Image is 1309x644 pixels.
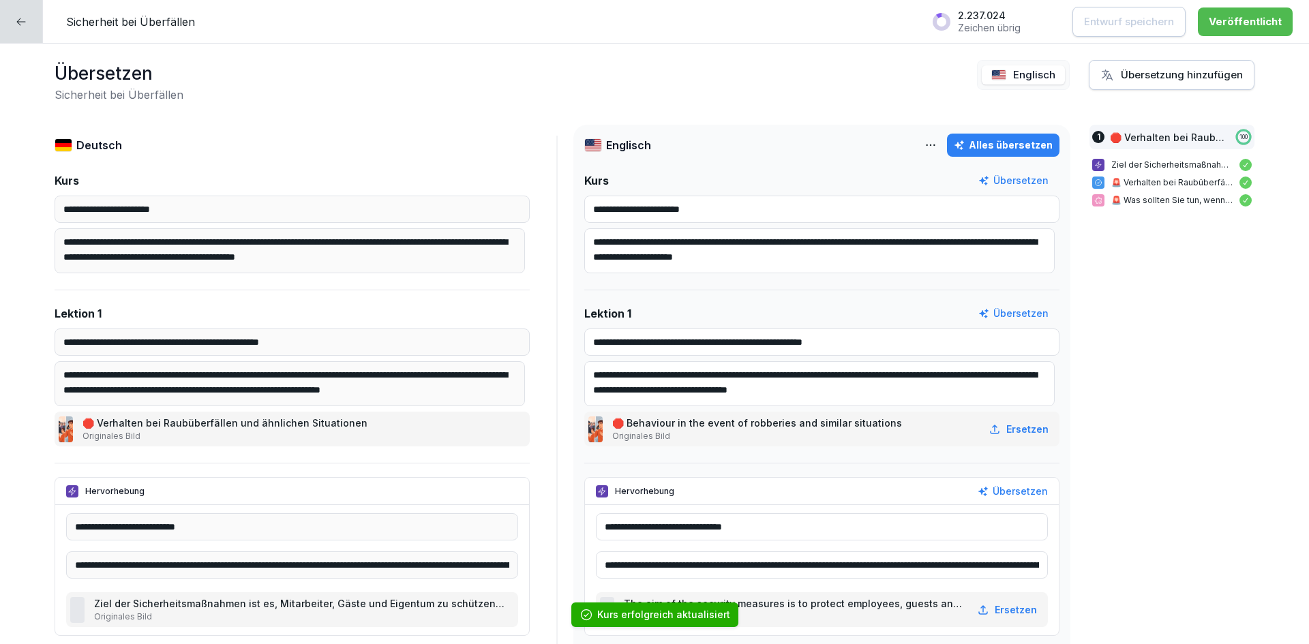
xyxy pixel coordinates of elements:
p: Ersetzen [1006,422,1049,436]
img: fbfi71ztoqfdono4xvwzu7s6.png [588,416,603,442]
p: Originales Bild [82,430,370,442]
div: 1 [1092,131,1104,143]
div: Übersetzung hinzufügen [1100,67,1243,82]
p: Hervorhebung [615,485,674,497]
p: Kurs [584,172,609,189]
div: Veröffentlicht [1209,14,1282,29]
p: 🛑 Verhalten bei Raubüberfällen und ähnlichen Situationen [1110,130,1229,144]
p: Sicherheit bei Überfällen [66,14,195,30]
p: 🛑 Behaviour in the event of robberies and similar situations [612,416,905,430]
p: Kurs [55,172,79,189]
p: Hervorhebung [85,485,145,497]
p: Deutsch [76,137,122,153]
button: 2.237.024Zeichen übrig [925,4,1060,39]
p: 100 [1239,133,1248,141]
img: us.svg [991,70,1006,80]
p: Lektion 1 [55,305,102,322]
p: Originales Bild [624,611,967,623]
p: Ersetzen [995,602,1037,617]
button: Übersetzung hinzufügen [1089,60,1254,90]
button: Alles übersetzen [947,134,1059,157]
p: 🛑 Verhalten bei Raubüberfällen und ähnlichen Situationen [82,416,370,430]
p: Originales Bild [94,611,507,623]
img: fbfi71ztoqfdono4xvwzu7s6.png [59,416,73,442]
button: Übersetzen [978,173,1049,188]
div: Alles übersetzen [954,138,1053,153]
div: Kurs erfolgreich aktualisiert [597,608,730,622]
img: us.svg [584,138,602,152]
p: Ziel der Sicherheitsmaßnahmen ist es, Mitarbeiter, Gäste und Eigentum zu schützen, Sach- und Pers... [94,596,507,611]
p: Englisch [1013,67,1055,83]
button: Übersetzen [978,306,1049,321]
p: Originales Bild [612,430,905,442]
p: 🚨 Verhalten bei Raubüberfällen und ähnlichen Situationen [1111,177,1233,189]
p: Lektion 1 [584,305,631,322]
p: Ziel der Sicherheitsmaßnahmen [1111,159,1233,171]
button: Entwurf speichern [1072,7,1186,37]
h2: Sicherheit bei Überfällen [55,87,183,103]
p: Entwurf speichern [1084,14,1174,29]
p: 🚨 Was sollten Sie tun, wenn Sie sich in einer Raubüberfallsituation befinden? [1111,194,1233,206]
p: Englisch [606,137,651,153]
p: 2.237.024 [958,10,1021,22]
img: de.svg [55,138,72,152]
h1: Übersetzen [55,60,183,87]
p: Zeichen übrig [958,22,1021,34]
button: Veröffentlicht [1198,7,1293,36]
button: Übersetzen [978,484,1048,499]
p: The aim of the security measures is to protect employees, guests and property, avoid damage to pr... [624,596,967,611]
